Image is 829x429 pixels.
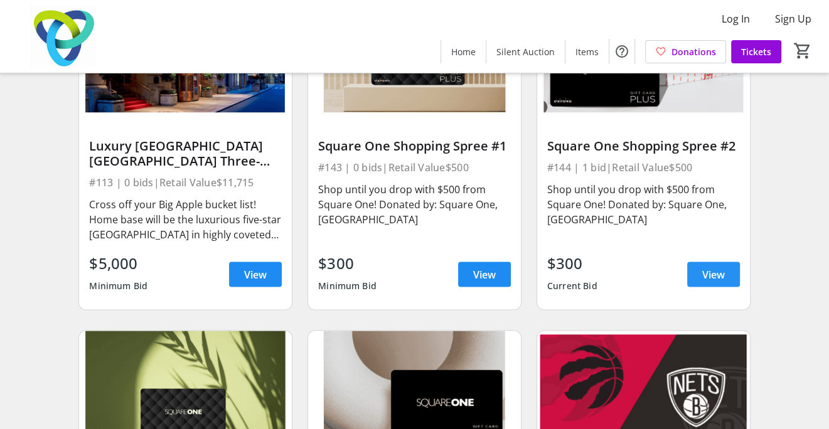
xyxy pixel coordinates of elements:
img: Trillium Health Partners Foundation's Logo [8,5,119,68]
a: Tickets [731,40,781,63]
button: Cart [791,40,814,62]
div: $5,000 [89,252,147,274]
div: Shop until you drop with $500 from Square One! Donated by: Square One, [GEOGRAPHIC_DATA] [547,181,740,226]
a: View [229,262,282,287]
span: View [702,267,725,282]
span: Home [451,45,476,58]
span: Silent Auction [496,45,555,58]
span: Log In [722,11,750,26]
div: Minimum Bid [89,274,147,297]
div: Minimum Bid [318,274,377,297]
button: Log In [712,9,760,29]
div: Square One Shopping Spree #2 [547,139,740,154]
div: Cross off your Big Apple bucket list! Home base will be the luxurious five-star [GEOGRAPHIC_DATA]... [89,196,282,241]
a: View [458,262,511,287]
div: #144 | 1 bid | Retail Value $500 [547,159,740,176]
div: Current Bid [547,274,597,297]
span: View [244,267,267,282]
button: Sign Up [765,9,821,29]
span: Sign Up [775,11,811,26]
div: $300 [318,252,377,274]
span: Items [575,45,599,58]
a: Home [441,40,486,63]
a: Silent Auction [486,40,565,63]
div: Square One Shopping Spree #1 [318,139,511,154]
a: Items [565,40,609,63]
div: Shop until you drop with $500 from Square One! Donated by: Square One, [GEOGRAPHIC_DATA] [318,181,511,226]
div: #143 | 0 bids | Retail Value $500 [318,159,511,176]
button: Help [609,39,634,64]
a: Donations [645,40,726,63]
div: $300 [547,252,597,274]
div: Luxury [GEOGRAPHIC_DATA] [GEOGRAPHIC_DATA] Three-night Stay [89,139,282,169]
div: #113 | 0 bids | Retail Value $11,715 [89,174,282,191]
span: View [473,267,496,282]
span: Tickets [741,45,771,58]
a: View [687,262,740,287]
span: Donations [671,45,716,58]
